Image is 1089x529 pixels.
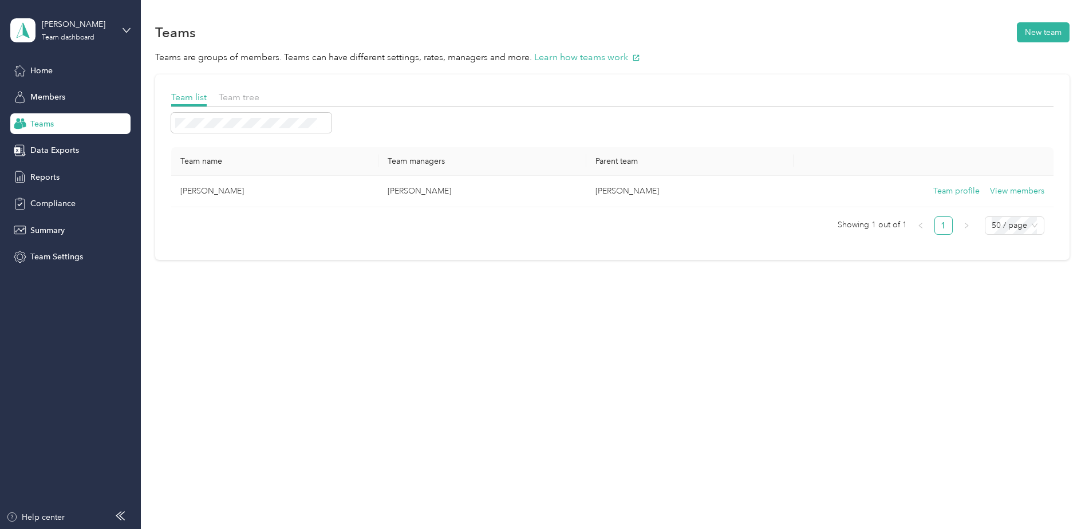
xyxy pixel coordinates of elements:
[171,92,207,102] span: Team list
[30,118,54,130] span: Teams
[917,222,924,229] span: left
[378,147,586,176] th: Team managers
[30,224,65,236] span: Summary
[912,216,930,235] li: Previous Page
[985,216,1044,235] div: Page Size
[171,176,379,207] td: Tom Hoskins
[30,91,65,103] span: Members
[155,26,196,38] h1: Teams
[992,217,1037,234] span: 50 / page
[586,147,794,176] th: Parent team
[957,216,976,235] li: Next Page
[586,176,794,207] td: Jeff Lawrence
[219,92,259,102] span: Team tree
[1025,465,1089,529] iframe: Everlance-gr Chat Button Frame
[30,198,76,210] span: Compliance
[534,50,640,65] button: Learn how teams work
[1017,22,1070,42] button: New team
[155,50,1070,65] p: Teams are groups of members. Teams can have different settings, rates, managers and more.
[935,217,952,234] a: 1
[42,18,113,30] div: [PERSON_NAME]
[912,216,930,235] button: left
[933,185,980,198] button: Team profile
[957,216,976,235] button: right
[30,144,79,156] span: Data Exports
[30,251,83,263] span: Team Settings
[934,216,953,235] li: 1
[990,185,1044,198] button: View members
[30,171,60,183] span: Reports
[30,65,53,77] span: Home
[963,222,970,229] span: right
[838,216,907,234] span: Showing 1 out of 1
[42,34,94,41] div: Team dashboard
[388,185,577,198] p: [PERSON_NAME]
[6,511,65,523] button: Help center
[171,147,379,176] th: Team name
